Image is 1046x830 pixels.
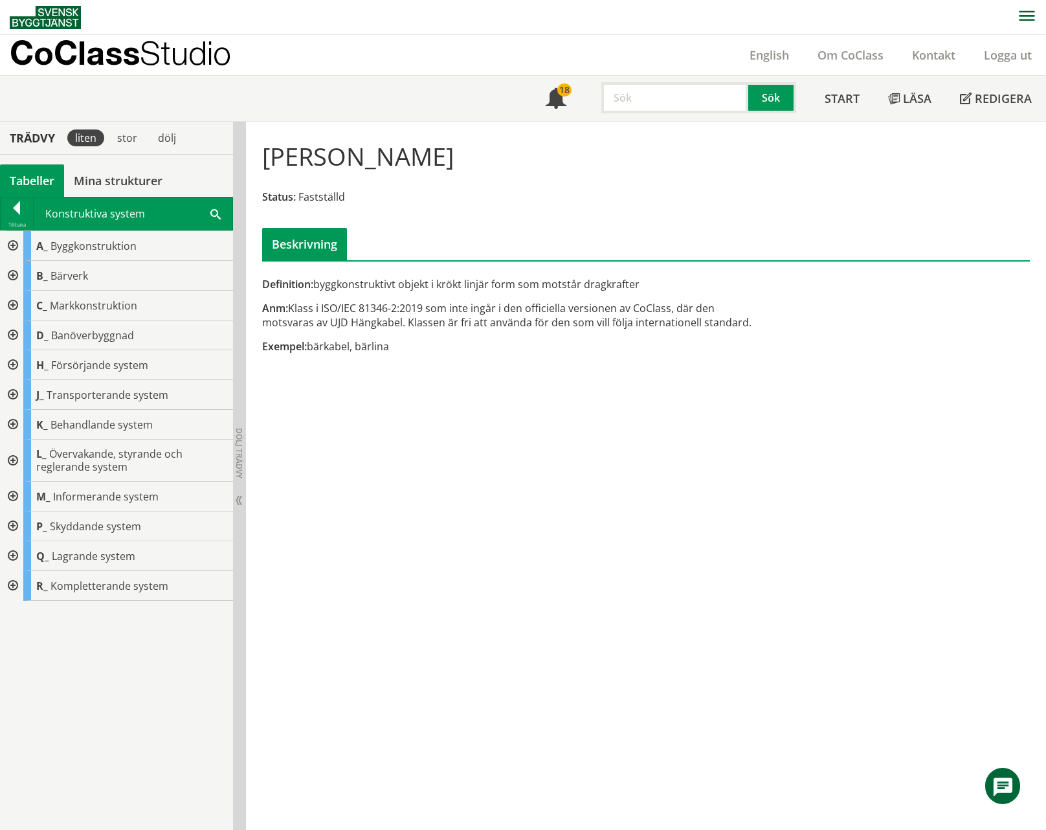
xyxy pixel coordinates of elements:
span: P_ [36,519,47,533]
span: Sök i tabellen [210,207,221,220]
a: Start [810,76,874,121]
span: A_ [36,239,48,253]
h1: [PERSON_NAME] [262,142,454,170]
a: Redigera [946,76,1046,121]
a: Mina strukturer [64,164,172,197]
span: Markkonstruktion [50,298,137,313]
span: J_ [36,388,44,402]
span: L_ [36,447,47,461]
span: Transporterande system [47,388,168,402]
div: Trädvy [3,131,62,145]
span: Anm: [262,301,288,315]
span: Dölj trädvy [234,428,245,478]
span: Studio [140,34,231,72]
span: Informerande system [53,489,159,504]
div: liten [67,129,104,146]
span: Banöverbyggnad [51,328,134,342]
span: Försörjande system [51,358,148,372]
span: Kompletterande system [50,579,168,593]
span: R_ [36,579,48,593]
a: Logga ut [970,47,1046,63]
span: M_ [36,489,50,504]
span: Skyddande system [50,519,141,533]
span: Q_ [36,549,49,563]
div: stor [109,129,145,146]
a: Läsa [874,76,946,121]
span: Exempel: [262,339,307,353]
a: English [735,47,803,63]
span: Behandlande system [50,418,153,432]
div: byggkonstruktivt objekt i krökt linjär form som motstår dragkrafter [262,277,768,291]
a: CoClassStudio [10,35,259,75]
button: Sök [748,82,796,113]
span: Redigera [975,91,1032,106]
span: Fastställd [298,190,345,204]
span: Bärverk [50,269,88,283]
div: Klass i ISO/IEC 81346-2:2019 som inte ingår i den officiella versionen av CoClass, där den motsva... [262,301,768,330]
div: Beskrivning [262,228,347,260]
span: H_ [36,358,49,372]
img: Svensk Byggtjänst [10,6,81,29]
span: Notifikationer [546,89,566,110]
div: Tillbaka [1,219,33,230]
div: dölj [150,129,184,146]
a: Kontakt [898,47,970,63]
div: 18 [557,84,572,96]
span: Övervakande, styrande och reglerande system [36,447,183,474]
p: CoClass [10,45,231,60]
span: Definition: [262,277,313,291]
span: K_ [36,418,48,432]
span: Läsa [903,91,931,106]
a: Om CoClass [803,47,898,63]
span: Start [825,91,860,106]
span: C_ [36,298,47,313]
span: B_ [36,269,48,283]
div: Konstruktiva system [34,197,232,230]
div: bärkabel, bärlina [262,339,768,353]
span: Status: [262,190,296,204]
span: D_ [36,328,49,342]
span: Byggkonstruktion [50,239,137,253]
input: Sök [601,82,748,113]
a: 18 [531,76,581,121]
span: Lagrande system [52,549,135,563]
